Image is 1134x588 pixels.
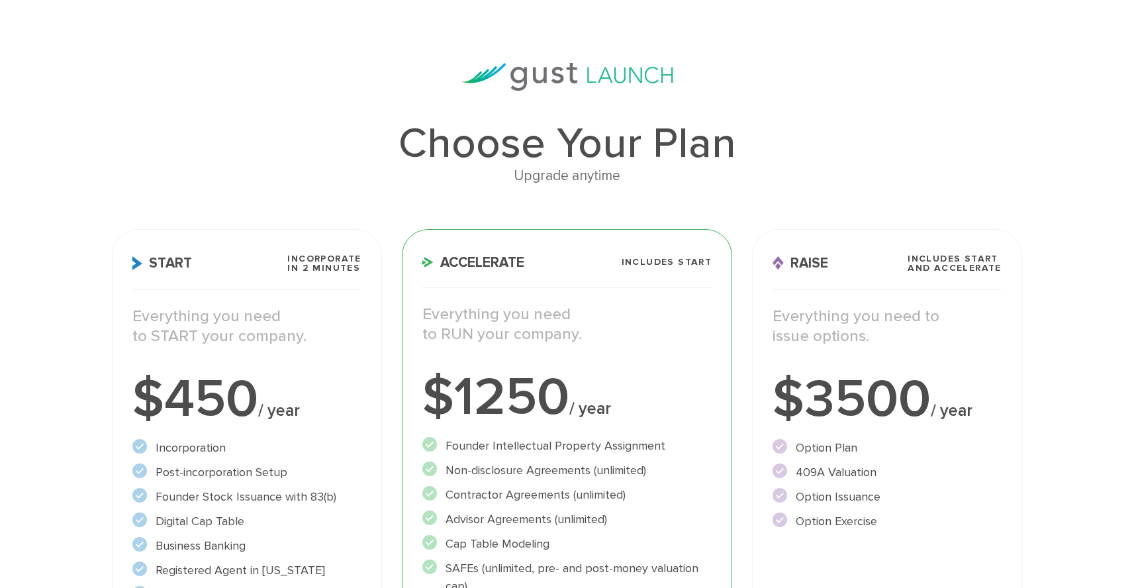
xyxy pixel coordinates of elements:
li: Founder Stock Issuance with 83(b) [132,488,361,506]
li: Post-incorporation Setup [132,464,361,481]
span: Start [132,256,192,270]
img: gust-launch-logos.svg [461,63,673,91]
li: Founder Intellectual Property Assignment [422,437,712,455]
li: Option Plan [773,439,1002,457]
li: Incorporation [132,439,361,457]
span: / year [569,399,611,418]
img: Accelerate Icon [422,257,434,268]
img: Raise Icon [773,256,784,270]
div: Upgrade anytime [112,165,1022,187]
span: / year [258,401,300,420]
li: Non-disclosure Agreements (unlimited) [422,462,712,479]
li: Digital Cap Table [132,513,361,530]
h1: Choose Your Plan [112,122,1022,165]
span: Incorporate in 2 Minutes [287,254,361,273]
span: / year [931,401,972,420]
span: Raise [773,256,828,270]
span: Includes START [622,258,712,267]
div: $1250 [422,371,712,424]
li: Business Banking [132,537,361,555]
div: $450 [132,373,361,426]
li: Contractor Agreements (unlimited) [422,486,712,504]
p: Everything you need to issue options. [773,307,1002,346]
li: Option Exercise [773,513,1002,530]
li: 409A Valuation [773,464,1002,481]
li: Registered Agent in [US_STATE] [132,562,361,579]
span: Includes START and ACCELERATE [908,254,1002,273]
img: Start Icon X2 [132,256,142,270]
li: Cap Table Modeling [422,535,712,553]
li: Option Issuance [773,488,1002,506]
p: Everything you need to START your company. [132,307,361,346]
li: Advisor Agreements (unlimited) [422,511,712,528]
p: Everything you need to RUN your company. [422,305,712,344]
div: $3500 [773,373,1002,426]
span: Accelerate [422,256,524,269]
